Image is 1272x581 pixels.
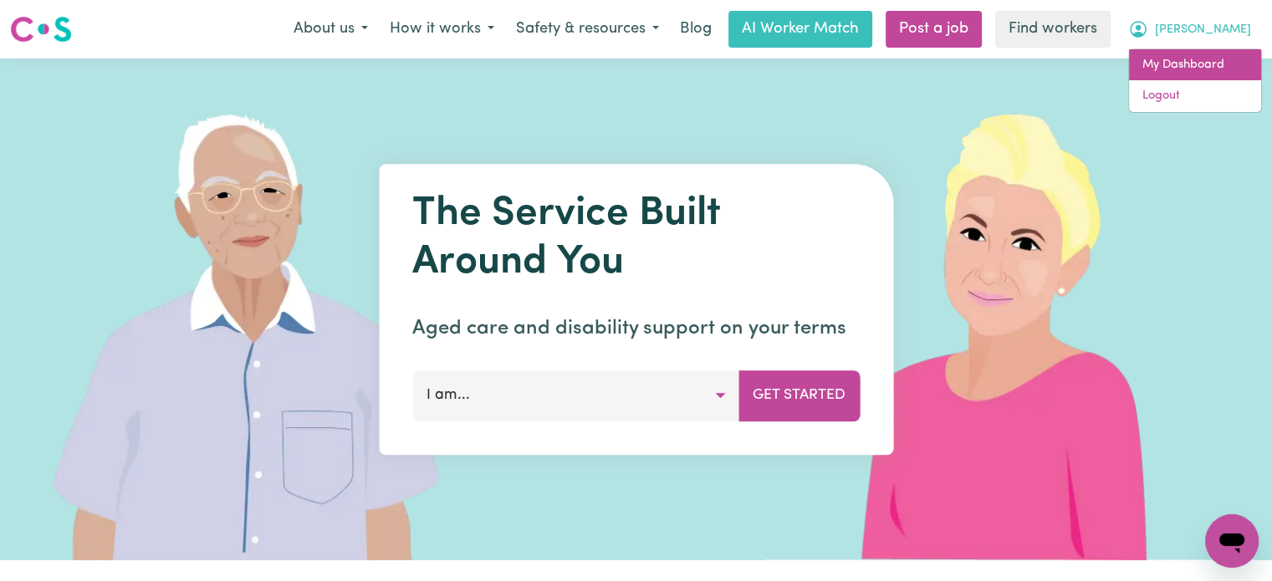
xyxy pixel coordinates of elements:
iframe: Button to launch messaging window, conversation in progress [1205,514,1259,568]
a: My Dashboard [1129,49,1261,81]
a: Blog [670,11,722,48]
a: Logout [1129,80,1261,112]
h1: The Service Built Around You [412,191,860,287]
button: Get Started [738,370,860,420]
img: Careseekers logo [10,14,72,44]
a: Find workers [995,11,1111,48]
a: Post a job [886,11,982,48]
a: Careseekers logo [10,10,72,48]
div: My Account [1128,48,1262,113]
button: My Account [1117,12,1262,47]
button: How it works [379,12,505,47]
button: I am... [412,370,739,420]
button: About us [283,12,379,47]
a: AI Worker Match [728,11,872,48]
button: Safety & resources [505,12,670,47]
span: [PERSON_NAME] [1155,21,1251,39]
p: Aged care and disability support on your terms [412,313,860,344]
